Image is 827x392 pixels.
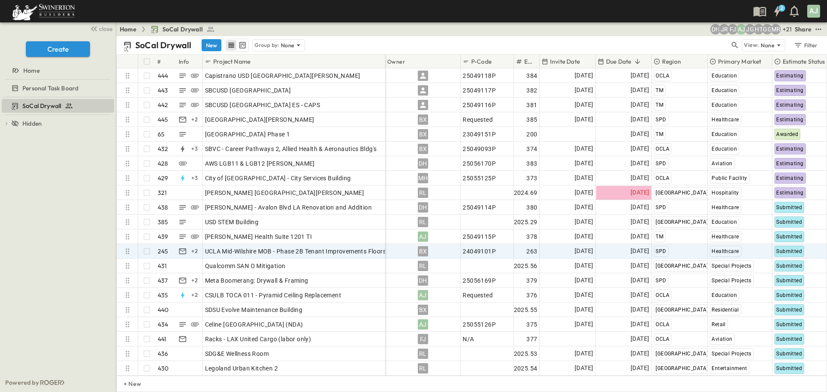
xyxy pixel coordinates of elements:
[712,102,737,108] span: Education
[213,57,250,66] p: Project Name
[776,263,802,269] span: Submitted
[662,57,681,66] p: Region
[463,130,496,139] span: 23049151P
[656,292,669,298] span: OCLA
[631,85,649,95] span: [DATE]
[631,246,649,256] span: [DATE]
[158,232,168,241] p: 439
[776,146,803,152] span: Estimating
[656,219,708,225] span: [GEOGRAPHIC_DATA]
[205,71,361,80] span: Capistrano USD [GEOGRAPHIC_DATA][PERSON_NAME]
[463,291,493,299] span: Requested
[526,86,537,95] span: 382
[190,114,200,125] div: + 2
[656,365,708,371] span: [GEOGRAPHIC_DATA]
[158,364,169,373] p: 430
[783,57,825,66] p: Estimate Status
[712,234,739,240] span: Healthcare
[719,24,729,34] div: Joshua Russell (joshua.russell@swinerton.com)
[205,203,372,212] span: [PERSON_NAME] - Avalon Blvd LA Renovation and Addition
[575,305,593,315] span: [DATE]
[656,146,669,152] span: OCLA
[471,57,491,66] p: P-Code
[575,275,593,285] span: [DATE]
[575,71,593,80] span: [DATE]
[656,263,708,269] span: [GEOGRAPHIC_DATA]
[795,25,811,34] div: Share
[418,246,428,256] div: BX
[776,278,802,284] span: Submitted
[150,25,215,34] a: SoCal Drywall
[158,145,168,153] p: 432
[514,349,538,358] span: 2025.53
[190,290,200,300] div: + 2
[463,159,496,168] span: 25056170P
[205,174,351,182] span: City of [GEOGRAPHIC_DATA] - City Services Building
[514,306,538,314] span: 2025.55
[728,24,738,34] div: Francisco J. Sanchez (frsanchez@swinerton.com)
[526,320,537,329] span: 375
[776,248,802,254] span: Submitted
[631,363,649,373] span: [DATE]
[237,40,248,50] button: kanban view
[205,101,320,109] span: SBCUSD [GEOGRAPHIC_DATA] ES - CAPS
[762,24,772,34] div: Gerrad Gerber (gerrad.gerber@swinerton.com)
[418,334,428,344] div: FJ
[768,3,786,19] button: 2
[575,173,593,183] span: [DATE]
[202,39,221,51] button: New
[631,100,649,110] span: [DATE]
[205,130,290,139] span: [GEOGRAPHIC_DATA] Phase 1
[712,292,737,298] span: Education
[526,247,537,256] span: 263
[631,334,649,344] span: [DATE]
[190,144,200,154] div: + 3
[712,131,737,137] span: Education
[550,57,580,66] p: Invite Date
[158,262,167,270] p: 431
[712,278,751,284] span: Special Projects
[631,290,649,300] span: [DATE]
[575,246,593,256] span: [DATE]
[631,114,649,124] span: [DATE]
[463,71,496,80] span: 25049118P
[158,218,168,226] p: 385
[225,39,249,52] div: table view
[712,365,747,371] span: Entertainment
[205,145,377,153] span: SBVC - Career Pathways 2, Allied Health & Aeronautics Bldg's
[606,57,631,66] p: Due Date
[120,25,220,34] nav: breadcrumbs
[526,291,537,299] span: 376
[631,217,649,227] span: [DATE]
[205,218,259,226] span: USD STEM Building
[575,231,593,241] span: [DATE]
[526,174,537,182] span: 373
[387,49,405,74] div: Owner
[23,66,40,75] span: Home
[158,115,168,124] p: 445
[418,349,428,359] div: RL
[386,55,461,68] div: Owner
[418,275,428,286] div: DH
[806,4,821,19] button: AJ
[158,188,167,197] p: 321
[633,57,642,66] button: Sort
[418,217,428,227] div: RL
[710,24,721,34] div: Daryll Hayward (daryll.hayward@swinerton.com)
[526,115,537,124] span: 385
[813,24,824,34] button: test
[776,190,803,196] span: Estimating
[124,380,129,388] p: + New
[526,203,537,212] span: 380
[776,351,802,357] span: Submitted
[418,363,428,373] div: RL
[463,86,496,95] span: 25049117P
[744,40,759,50] p: View:
[718,57,761,66] p: Primary Market
[712,351,751,357] span: Special Projects
[776,219,802,225] span: Submitted
[2,99,114,113] div: SoCal Drywalltest
[776,102,803,108] span: Estimating
[205,247,445,256] span: UCLA Mid-Wilshire MOB - Phase 2B Tenant Improvements Floors 1-3 100% SD Budget
[790,39,820,51] button: Filter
